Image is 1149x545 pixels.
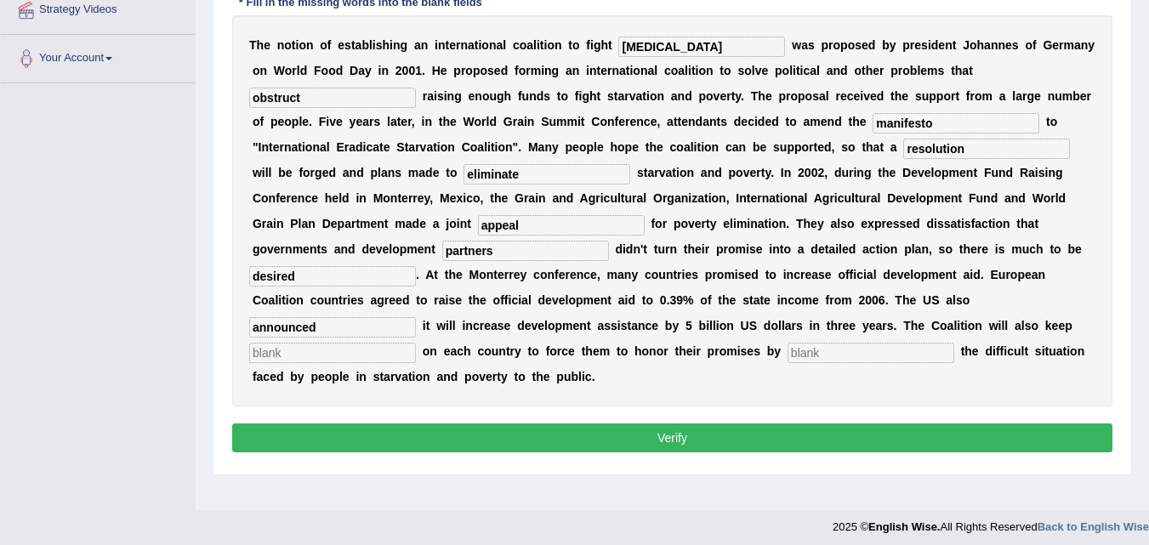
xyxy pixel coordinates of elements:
[1064,38,1074,52] b: m
[494,64,501,77] b: e
[468,38,475,52] b: a
[816,64,820,77] b: l
[953,38,957,52] b: t
[503,38,506,52] b: l
[284,38,292,52] b: o
[336,64,344,77] b: d
[792,38,801,52] b: w
[879,64,884,77] b: r
[646,89,650,103] b: i
[1080,89,1087,103] b: e
[744,64,752,77] b: o
[444,89,447,103] b: i
[478,215,645,236] input: blank
[461,64,465,77] b: r
[421,38,429,52] b: n
[361,38,369,52] b: b
[1052,38,1059,52] b: e
[626,64,630,77] b: t
[688,64,691,77] b: i
[877,89,885,103] b: d
[1015,89,1022,103] b: a
[611,64,619,77] b: n
[778,89,786,103] b: p
[350,64,358,77] b: D
[977,38,985,52] b: h
[297,64,300,77] b: l
[249,266,416,287] input: blank
[633,64,640,77] b: o
[1027,89,1035,103] b: g
[608,38,612,52] b: t
[998,38,1005,52] b: n
[862,64,866,77] b: t
[868,38,876,52] b: d
[678,64,685,77] b: a
[475,38,479,52] b: t
[533,38,537,52] b: l
[619,64,626,77] b: a
[496,38,503,52] b: a
[497,89,504,103] b: g
[853,89,860,103] b: e
[437,89,444,103] b: s
[917,64,920,77] b: l
[401,38,408,52] b: g
[393,38,401,52] b: n
[454,89,462,103] b: g
[358,64,365,77] b: a
[866,64,873,77] b: h
[801,38,808,52] b: a
[654,64,657,77] b: l
[890,38,896,52] b: y
[414,38,421,52] b: a
[929,89,936,103] b: p
[775,64,782,77] b: p
[482,89,490,103] b: o
[922,89,930,103] b: u
[822,38,829,52] b: p
[338,38,344,52] b: e
[607,64,611,77] b: r
[788,343,954,363] input: blank
[860,89,863,103] b: i
[408,64,415,77] b: 0
[518,89,522,103] b: f
[376,38,383,52] b: s
[526,64,530,77] b: r
[671,89,678,103] b: a
[698,89,706,103] b: p
[1048,89,1055,103] b: n
[381,64,389,77] b: n
[299,38,306,52] b: o
[586,38,590,52] b: f
[962,64,969,77] b: a
[624,89,629,103] b: r
[1032,38,1037,52] b: f
[438,38,446,52] b: n
[955,64,963,77] b: h
[862,38,868,52] b: e
[395,64,402,77] b: 2
[544,64,552,77] b: n
[579,89,583,103] b: i
[344,38,351,52] b: s
[257,38,264,52] b: h
[955,89,959,103] b: t
[890,64,898,77] b: p
[600,38,608,52] b: h
[796,64,800,77] b: t
[691,64,696,77] b: t
[870,89,877,103] b: e
[629,64,633,77] b: i
[365,64,372,77] b: y
[854,64,862,77] b: o
[590,38,594,52] b: i
[555,38,562,52] b: n
[790,89,798,103] b: o
[1012,89,1015,103] b: l
[737,64,744,77] b: s
[873,64,879,77] b: e
[614,89,618,103] b: t
[1088,38,1095,52] b: y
